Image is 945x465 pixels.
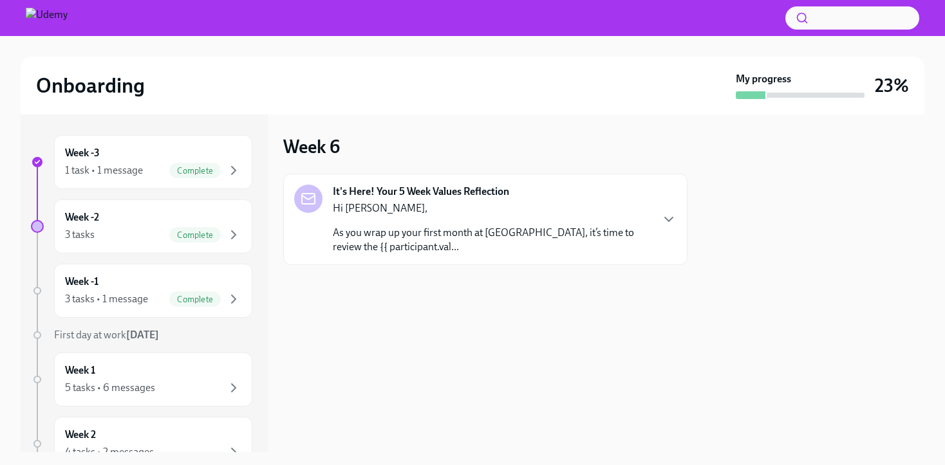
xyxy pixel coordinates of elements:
[31,264,252,318] a: Week -13 tasks • 1 messageComplete
[31,135,252,189] a: Week -31 task • 1 messageComplete
[65,292,148,306] div: 3 tasks • 1 message
[65,275,98,289] h6: Week -1
[333,201,651,215] p: Hi [PERSON_NAME],
[65,146,100,160] h6: Week -3
[333,185,509,199] strong: It's Here! Your 5 Week Values Reflection
[31,199,252,253] a: Week -23 tasksComplete
[54,329,159,341] span: First day at work
[65,363,95,378] h6: Week 1
[31,328,252,342] a: First day at work[DATE]
[283,135,340,158] h3: Week 6
[126,329,159,341] strong: [DATE]
[333,226,651,254] p: As you wrap up your first month at [GEOGRAPHIC_DATA], it’s time to review the {{ participant.val...
[169,295,221,304] span: Complete
[65,445,154,459] div: 4 tasks • 2 messages
[65,163,143,178] div: 1 task • 1 message
[65,228,95,242] div: 3 tasks
[65,381,155,395] div: 5 tasks • 6 messages
[65,428,96,442] h6: Week 2
[169,166,221,176] span: Complete
[36,73,145,98] h2: Onboarding
[736,72,791,86] strong: My progress
[65,210,99,224] h6: Week -2
[169,230,221,240] span: Complete
[31,352,252,406] a: Week 15 tasks • 6 messages
[875,74,909,97] h3: 23%
[26,8,68,28] img: Udemy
